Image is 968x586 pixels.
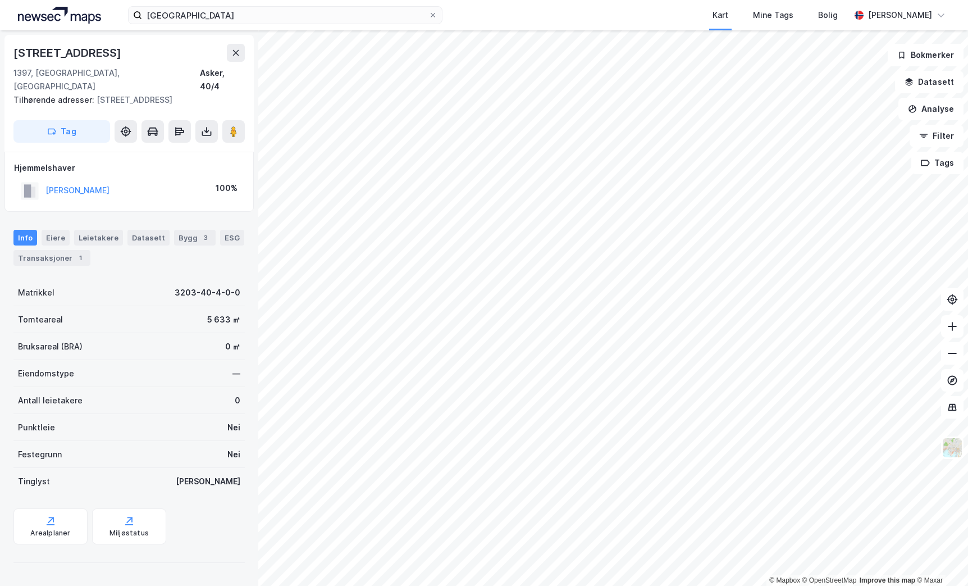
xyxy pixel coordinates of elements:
div: Arealplaner [30,529,70,538]
div: Eiendomstype [18,367,74,380]
div: Info [13,230,37,246]
button: Tags [911,152,964,174]
div: 1 [75,252,86,264]
div: Festegrunn [18,448,62,461]
div: [PERSON_NAME] [868,8,932,22]
div: Nei [227,448,240,461]
div: Transaksjoner [13,250,90,266]
div: Mine Tags [753,8,793,22]
div: Tinglyst [18,475,50,488]
div: Punktleie [18,421,55,434]
button: Tag [13,120,110,143]
div: Matrikkel [18,286,54,299]
input: Søk på adresse, matrikkel, gårdeiere, leietakere eller personer [142,7,428,24]
div: Hjemmelshaver [14,161,244,175]
div: 5 633 ㎡ [207,313,240,326]
div: [STREET_ADDRESS] [13,93,236,107]
div: Bruksareal (BRA) [18,340,83,353]
div: [PERSON_NAME] [176,475,240,488]
a: OpenStreetMap [802,576,857,584]
button: Bokmerker [888,44,964,66]
div: Eiere [42,230,70,246]
div: — [232,367,240,380]
div: Tomteareal [18,313,63,326]
a: Improve this map [860,576,915,584]
iframe: Chat Widget [912,532,968,586]
img: logo.a4113a55bc3d86da70a041830d287a7e.svg [18,7,101,24]
a: Mapbox [769,576,800,584]
div: Leietakere [74,230,123,246]
button: Datasett [895,71,964,93]
div: 100% [216,181,238,195]
div: 0 [235,394,240,407]
button: Filter [910,125,964,147]
div: Antall leietakere [18,394,83,407]
div: Bygg [174,230,216,246]
div: Asker, 40/4 [200,66,245,93]
div: Kontrollprogram for chat [912,532,968,586]
div: Miljøstatus [109,529,149,538]
div: Nei [227,421,240,434]
div: 3 [200,232,211,243]
div: ESG [220,230,244,246]
div: 3203-40-4-0-0 [175,286,240,299]
span: Tilhørende adresser: [13,95,97,105]
div: Bolig [818,8,838,22]
img: Z [942,437,963,458]
div: 1397, [GEOGRAPHIC_DATA], [GEOGRAPHIC_DATA] [13,66,200,93]
div: [STREET_ADDRESS] [13,44,124,62]
div: 0 ㎡ [225,340,240,353]
div: Datasett [127,230,170,246]
button: Analyse [898,98,964,120]
div: Kart [713,8,728,22]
